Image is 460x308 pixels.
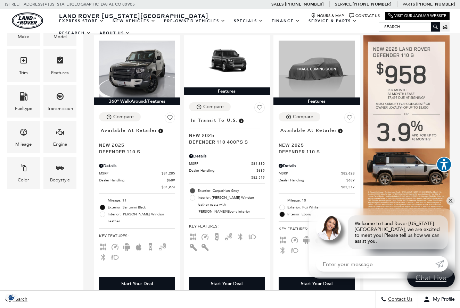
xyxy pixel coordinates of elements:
[113,114,134,120] div: Compare
[160,15,230,27] a: Pre-Owned Vehicles
[43,157,76,189] div: BodystyleBodystyle
[15,140,32,148] div: Mileage
[293,114,313,120] div: Compare
[341,171,355,176] span: $82,628
[43,49,76,82] div: FeaturesFeatures
[189,138,260,145] span: Defender 110 400PS S
[189,277,265,290] div: Start Your Deal
[418,291,460,308] button: Open user profile menu
[3,294,19,301] img: Opt-Out Icon
[279,112,320,121] button: Compare Vehicle
[348,215,448,249] div: Welcome to Land Rover [US_STATE][GEOGRAPHIC_DATA], we are excited to meet you! Please tell us how...
[436,157,452,173] aside: Accessibility Help Desk
[94,97,180,105] div: 360° WalkAround/Features
[287,204,355,211] span: Exterior: Fuji White
[54,33,67,41] div: Model
[99,126,175,155] a: Available at RetailerNew 2025Defender 110 S
[279,142,350,148] span: New 2025
[279,126,355,155] a: Available at RetailerNew 2025Defender 110 S
[256,168,265,173] span: $689
[12,12,43,29] img: Land Rover
[430,297,455,302] span: My Profile
[56,162,64,176] span: Bodystyle
[279,277,355,290] div: Start Your Deal
[189,132,260,138] span: New 2025
[302,237,311,242] span: Android Auto
[19,54,28,69] span: Trim
[279,197,355,204] li: Mileage: 10
[337,127,343,134] span: Vehicle is in stock and ready for immediate delivery. Due to demand, availability is subject to c...
[279,237,287,242] span: AWD
[19,162,28,176] span: Color
[99,163,175,169] div: Pricing Details - Defender 110 S
[55,15,379,39] nav: Main Navigation
[189,161,252,166] span: MSRP
[5,2,135,7] a: [STREET_ADDRESS] • [US_STATE][GEOGRAPHIC_DATA], CO 80905
[316,256,435,272] input: Enter your message
[189,222,265,230] span: Key Features :
[189,153,265,159] div: Pricing Details - Defender 110 400PS S
[56,91,64,105] span: Transmission
[189,41,265,83] img: 2025 LAND ROVER Defender 110 400PS S
[279,247,287,252] span: Bluetooth
[162,185,175,190] span: $81,974
[99,41,175,97] img: 2025 LAND ROVER Defender 110 S
[55,15,108,27] a: EXPRESS STORE
[280,127,337,134] span: Available at Retailer
[3,294,19,301] section: Click to Open Cookie Consent Modal
[158,244,166,249] span: Blind Spot Monitor
[108,15,160,27] a: New Vehicles
[189,161,265,166] a: MSRP $81,830
[59,11,208,20] span: Land Rover [US_STATE][GEOGRAPHIC_DATA]
[341,185,355,190] span: $83,317
[346,178,355,183] span: $689
[285,1,323,7] a: [PHONE_NUMBER]
[99,171,175,176] a: MSRP $81,285
[290,237,299,242] span: Adaptive Cruise Control
[43,85,76,118] div: TransmissionTransmission
[121,281,153,287] div: Start Your Deal
[108,204,175,211] span: Exterior: Santorini Black
[416,1,455,7] a: [PHONE_NUMBER]
[7,85,40,118] div: FueltypeFueltype
[236,234,245,239] span: Bluetooth
[99,112,141,121] button: Compare Vehicle
[301,281,332,287] div: Start Your Deal
[19,91,28,105] span: Fueltype
[47,105,73,112] div: Transmission
[7,49,40,82] div: TrimTrim
[19,69,28,77] div: Trim
[251,175,265,180] span: $82,519
[56,54,64,69] span: Features
[268,15,304,27] a: Finance
[279,148,350,155] span: Defender 110 S
[7,121,40,153] div: MileageMileage
[191,117,238,124] span: In Transit to U.S.
[184,87,270,95] div: Features
[198,187,265,194] span: Exterior: Carpathian Grey
[279,185,355,190] a: $83,317
[134,244,143,249] span: Apple Car-Play
[99,277,175,290] div: Start Your Deal
[436,157,452,172] button: Explore your accessibility options
[386,297,412,302] span: Contact Us
[271,2,284,7] span: Sales
[7,157,40,189] div: ColorColor
[12,12,43,29] a: land-rover
[189,115,265,145] a: In Transit to U.S.New 2025Defender 110 400PS S
[201,234,209,239] span: Adaptive Cruise Control
[123,244,131,249] span: Android Auto
[251,161,265,166] span: $81,830
[403,2,415,7] span: Parts
[273,97,360,105] div: Features
[189,234,197,239] span: AWD
[99,232,175,240] span: Key Features :
[304,15,361,27] a: Service & Parts
[99,148,170,155] span: Defender 110 S
[279,178,346,183] span: Dealer Handling
[99,142,170,148] span: New 2025
[349,13,380,18] a: Contact Us
[189,102,231,111] button: Compare Vehicle
[18,33,29,41] div: Make
[238,117,244,124] span: Vehicle has shipped from factory of origin. Estimated time of delivery to Retailer is on average ...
